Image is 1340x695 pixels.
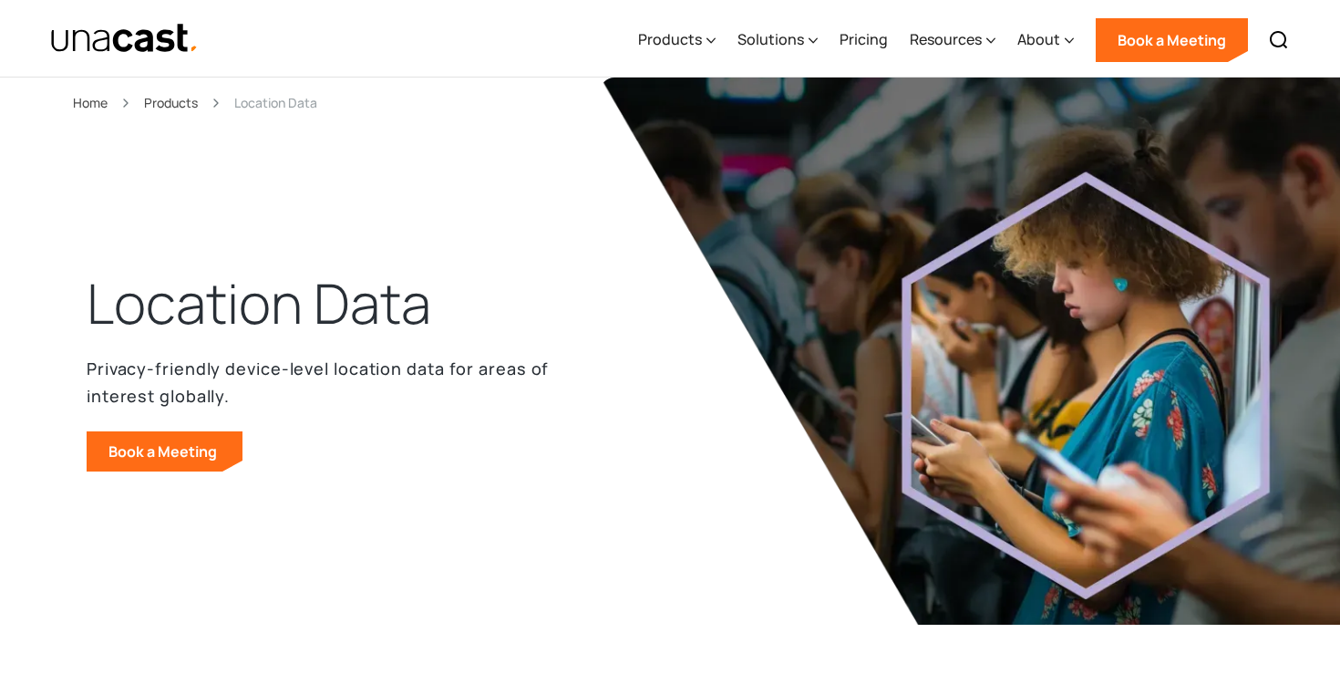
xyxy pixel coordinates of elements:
[840,3,888,78] a: Pricing
[50,23,199,55] img: Unacast text logo
[1096,18,1248,62] a: Book a Meeting
[73,92,108,113] a: Home
[50,23,199,55] a: home
[234,92,317,113] div: Location Data
[144,92,198,113] a: Products
[1017,28,1060,50] div: About
[87,267,431,340] h1: Location Data
[1268,29,1290,51] img: Search icon
[1017,3,1074,78] div: About
[87,431,242,472] a: Book a Meeting
[737,3,818,78] div: Solutions
[87,355,561,410] p: Privacy-friendly device-level location data for areas of interest globally.
[910,28,982,50] div: Resources
[638,3,716,78] div: Products
[638,28,702,50] div: Products
[910,3,995,78] div: Resources
[737,28,804,50] div: Solutions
